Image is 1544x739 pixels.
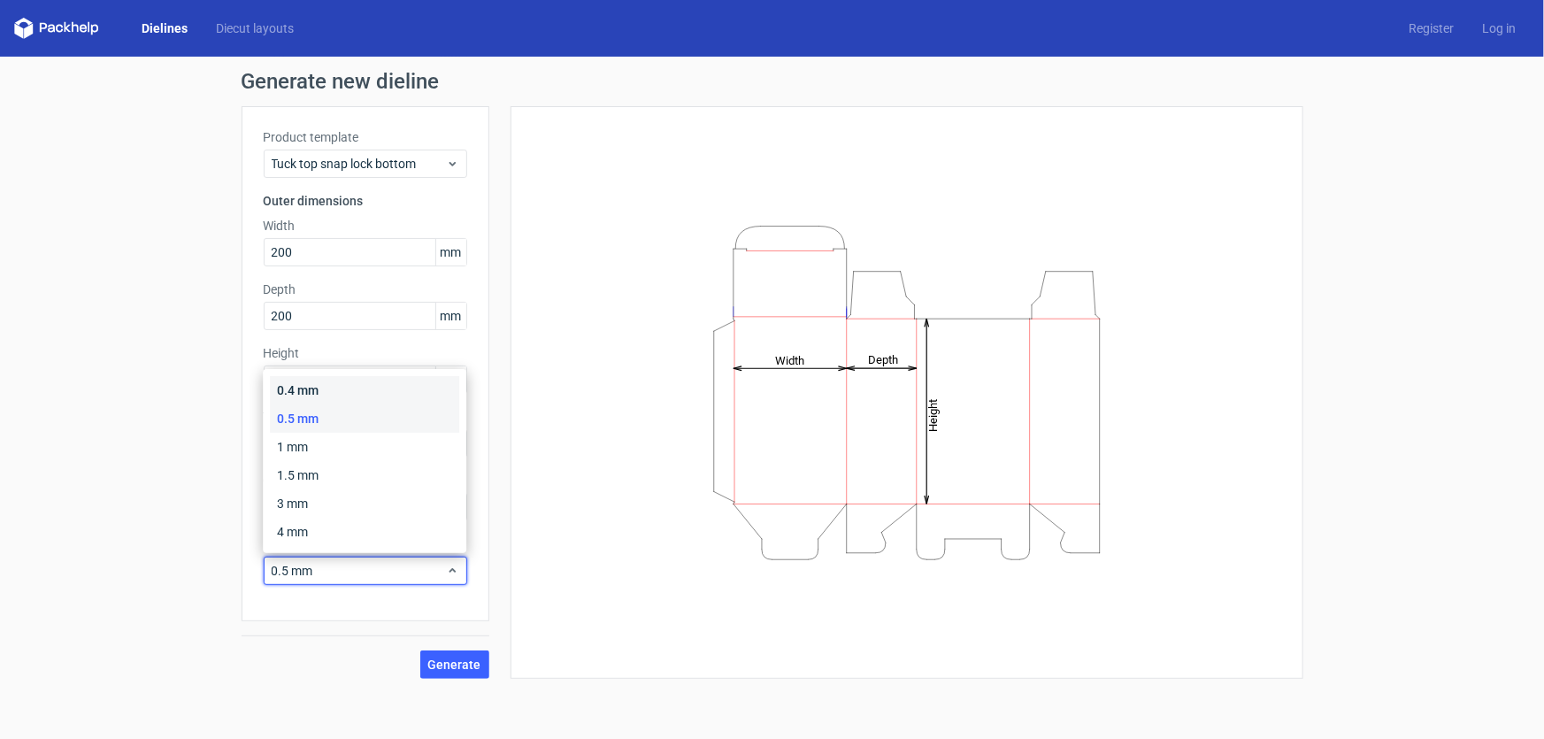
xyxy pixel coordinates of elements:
tspan: Height [926,398,940,431]
h1: Generate new dieline [242,71,1303,92]
span: mm [435,303,466,329]
div: 0.5 mm [270,404,459,433]
a: Log in [1468,19,1530,37]
span: 0.5 mm [272,562,446,580]
span: mm [435,366,466,393]
a: Diecut layouts [202,19,308,37]
label: Width [264,217,467,235]
button: Generate [420,650,489,679]
span: Tuck top snap lock bottom [272,155,446,173]
label: Product template [264,128,467,146]
span: mm [435,239,466,266]
a: Dielines [127,19,202,37]
div: 1.5 mm [270,461,459,489]
div: 4 mm [270,518,459,546]
label: Height [264,344,467,362]
span: Generate [428,658,481,671]
tspan: Width [774,353,803,366]
a: Register [1394,19,1468,37]
div: 1 mm [270,433,459,461]
div: 3 mm [270,489,459,518]
div: 0.4 mm [270,376,459,404]
label: Depth [264,281,467,298]
h3: Outer dimensions [264,192,467,210]
tspan: Depth [868,353,898,366]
